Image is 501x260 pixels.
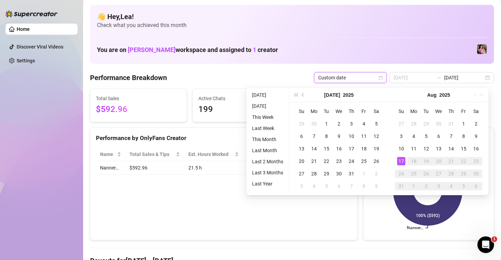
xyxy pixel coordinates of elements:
[420,118,432,130] td: 2025-07-29
[297,145,306,153] div: 13
[310,182,318,190] div: 4
[407,226,423,231] text: Nanner…
[249,113,286,121] li: This Week
[372,132,381,140] div: 12
[432,180,445,192] td: 2025-09-03
[420,167,432,180] td: 2025-08-26
[333,167,345,180] td: 2025-07-30
[432,155,445,167] td: 2025-08-20
[320,105,333,118] th: Tu
[97,21,487,29] span: Check what you achieved this month
[477,44,487,54] img: Nanner
[379,76,383,80] span: calendar
[297,120,306,128] div: 29
[360,132,368,140] div: 11
[335,157,343,165] div: 23
[459,157,468,165] div: 22
[445,155,457,167] td: 2025-08-21
[335,145,343,153] div: 16
[457,130,470,142] td: 2025-08-08
[347,182,356,190] div: 7
[445,142,457,155] td: 2025-08-14
[472,157,480,165] div: 23
[397,170,405,178] div: 24
[422,157,430,165] div: 19
[345,105,358,118] th: Th
[324,88,340,102] button: Choose a month
[432,130,445,142] td: 2025-08-06
[308,118,320,130] td: 2025-06-30
[372,170,381,178] div: 2
[422,182,430,190] div: 2
[439,88,450,102] button: Choose a year
[420,130,432,142] td: 2025-08-05
[470,142,482,155] td: 2025-08-16
[345,118,358,130] td: 2025-07-03
[249,180,286,188] li: Last Year
[492,236,497,242] span: 1
[358,105,370,118] th: Fr
[447,145,455,153] div: 14
[295,180,308,192] td: 2025-08-03
[435,145,443,153] div: 13
[358,142,370,155] td: 2025-07-18
[249,135,286,144] li: This Month
[435,132,443,140] div: 6
[472,145,480,153] div: 16
[408,180,420,192] td: 2025-09-01
[333,130,345,142] td: 2025-07-09
[435,157,443,165] div: 20
[370,105,383,118] th: Sa
[308,142,320,155] td: 2025-07-14
[395,118,408,130] td: 2025-07-27
[347,120,356,128] div: 3
[96,95,181,102] span: Total Sales
[318,72,383,83] span: Custom date
[435,120,443,128] div: 30
[432,167,445,180] td: 2025-08-27
[347,157,356,165] div: 24
[457,142,470,155] td: 2025-08-15
[358,167,370,180] td: 2025-08-01
[243,161,288,175] td: $27.58
[347,145,356,153] div: 17
[308,105,320,118] th: Mo
[322,132,331,140] div: 8
[459,170,468,178] div: 29
[408,118,420,130] td: 2025-07-28
[295,118,308,130] td: 2025-06-29
[432,142,445,155] td: 2025-08-13
[322,157,331,165] div: 22
[198,95,284,102] span: Active Chats
[335,132,343,140] div: 9
[470,118,482,130] td: 2025-08-02
[125,148,184,161] th: Total Sales & Tips
[358,118,370,130] td: 2025-07-04
[322,170,331,178] div: 29
[410,120,418,128] div: 28
[372,145,381,153] div: 19
[459,132,468,140] div: 8
[459,182,468,190] div: 5
[333,105,345,118] th: We
[397,182,405,190] div: 31
[397,120,405,128] div: 27
[360,157,368,165] div: 25
[408,105,420,118] th: Mo
[397,132,405,140] div: 3
[457,180,470,192] td: 2025-09-05
[370,155,383,167] td: 2025-07-26
[432,105,445,118] th: We
[96,103,181,116] span: $592.96
[320,167,333,180] td: 2025-07-29
[295,155,308,167] td: 2025-07-20
[97,12,487,21] h4: 👋 Hey, Lea !
[358,130,370,142] td: 2025-07-11
[420,105,432,118] th: Tu
[447,170,455,178] div: 28
[395,155,408,167] td: 2025-08-17
[295,167,308,180] td: 2025-07-27
[370,142,383,155] td: 2025-07-19
[345,167,358,180] td: 2025-07-31
[310,157,318,165] div: 21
